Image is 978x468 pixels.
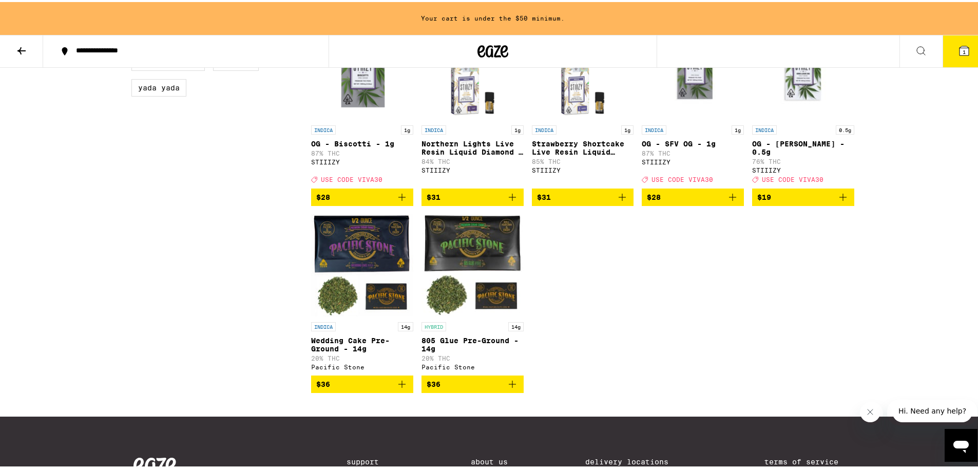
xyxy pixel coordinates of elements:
img: STIIIZY - OG - King Louis XIII - 0.5g [752,15,854,118]
button: Add to bag [421,186,524,204]
iframe: Close message [860,400,883,423]
span: 1 [963,47,966,53]
span: $36 [427,378,440,386]
div: Pacific Stone [311,362,413,368]
div: STIIIZY [752,165,854,172]
span: $28 [316,191,330,199]
span: $19 [757,191,771,199]
p: 1g [401,123,413,133]
p: 805 Glue Pre-Ground - 14g [421,334,524,351]
p: Strawberry Shortcake Live Resin Liquid Diamonds - 1g [532,138,634,154]
iframe: Button to launch messaging window [945,427,977,460]
p: 20% THC [311,353,413,360]
iframe: Message from company [887,398,977,423]
p: 14g [398,320,413,329]
p: 1g [621,123,634,133]
a: Open page for 805 Glue Pre-Ground - 14g from Pacific Stone [421,212,524,373]
span: USE CODE VIVA30 [321,175,382,181]
p: 14g [508,320,524,329]
a: Open page for Northern Lights Live Resin Liquid Diamond - 1g from STIIIZY [421,15,524,186]
p: INDICA [311,123,336,133]
span: USE CODE VIVA30 [762,175,823,181]
p: INDICA [421,123,446,133]
button: Add to bag [421,373,524,391]
button: Add to bag [642,186,744,204]
p: 85% THC [532,156,634,163]
a: Open page for OG - Biscotti - 1g from STIIIZY [311,15,413,186]
span: $31 [537,191,551,199]
img: STIIIZY - Northern Lights Live Resin Liquid Diamond - 1g [421,15,524,118]
div: STIIIZY [311,157,413,163]
p: Northern Lights Live Resin Liquid Diamond - 1g [421,138,524,154]
button: Add to bag [532,186,634,204]
a: Terms of Service [764,456,852,464]
img: Pacific Stone - Wedding Cake Pre-Ground - 14g [311,212,413,315]
label: Yada Yada [131,77,186,95]
span: $36 [316,378,330,386]
div: Pacific Stone [421,362,524,368]
p: 76% THC [752,156,854,163]
span: $31 [427,191,440,199]
div: STIIIZY [421,165,524,172]
p: INDICA [311,320,336,329]
span: $28 [647,191,661,199]
p: 0.5g [836,123,854,133]
p: 1g [511,123,524,133]
p: Wedding Cake Pre-Ground - 14g [311,334,413,351]
span: USE CODE VIVA30 [651,175,713,181]
p: INDICA [642,123,666,133]
p: OG - Biscotti - 1g [311,138,413,146]
p: OG - SFV OG - 1g [642,138,744,146]
img: STIIIZY - OG - Biscotti - 1g [311,15,413,118]
p: 87% THC [311,148,413,155]
button: Add to bag [311,186,413,204]
a: Open page for OG - King Louis XIII - 0.5g from STIIIZY [752,15,854,186]
button: Add to bag [752,186,854,204]
img: STIIIZY - Strawberry Shortcake Live Resin Liquid Diamonds - 1g [532,15,634,118]
p: 1g [732,123,744,133]
p: OG - [PERSON_NAME] - 0.5g [752,138,854,154]
img: STIIIZY - OG - SFV OG - 1g [642,15,744,118]
img: Pacific Stone - 805 Glue Pre-Ground - 14g [421,212,524,315]
p: INDICA [752,123,777,133]
a: Support [347,456,393,464]
p: 20% THC [421,353,524,360]
p: 84% THC [421,156,524,163]
a: Delivery Locations [585,456,687,464]
a: Open page for Strawberry Shortcake Live Resin Liquid Diamonds - 1g from STIIIZY [532,15,634,186]
button: Add to bag [311,373,413,391]
a: Open page for Wedding Cake Pre-Ground - 14g from Pacific Stone [311,212,413,373]
a: Open page for OG - SFV OG - 1g from STIIIZY [642,15,744,186]
p: INDICA [532,123,557,133]
p: HYBRID [421,320,446,329]
a: About Us [471,456,508,464]
div: STIIIZY [642,157,744,163]
div: STIIIZY [532,165,634,172]
p: 87% THC [642,148,744,155]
